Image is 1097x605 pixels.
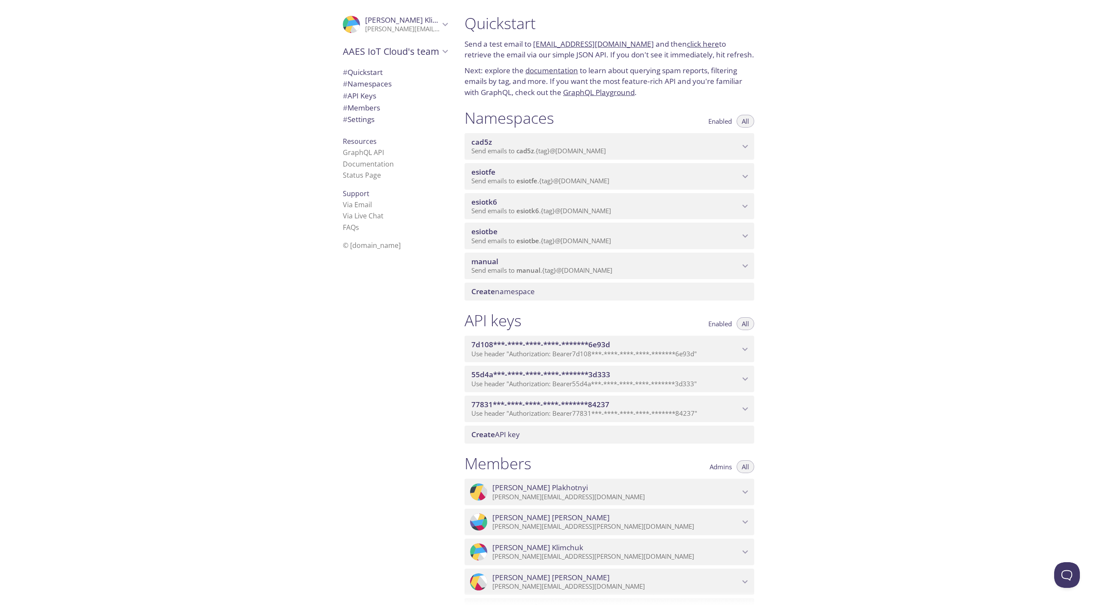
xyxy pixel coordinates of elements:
a: Documentation [343,159,394,169]
span: esiotk6 [471,197,497,207]
span: [PERSON_NAME] Klimchuk [492,543,583,552]
button: All [737,115,754,128]
span: AAES IoT Cloud's team [343,45,440,57]
span: esiotfe [471,167,495,177]
span: Support [343,189,369,198]
div: Igor Klimchuk [336,10,454,39]
div: esiotbe namespace [465,223,754,249]
div: esiotfe namespace [465,163,754,190]
span: Settings [343,114,375,124]
span: s [356,223,359,232]
span: cad5z [516,146,534,155]
a: GraphQL API [343,148,384,157]
span: Create [471,286,495,296]
span: Send emails to . {tag} @[DOMAIN_NAME] [471,236,611,245]
div: Members [336,102,454,114]
button: All [737,317,754,330]
div: Namespaces [336,78,454,90]
h1: Quickstart [465,14,754,33]
a: FAQ [343,223,359,232]
button: Enabled [703,115,737,128]
button: Admins [704,460,737,473]
span: # [343,91,348,101]
div: Create API Key [465,426,754,444]
div: Alex Plakhotnyi [465,479,754,505]
div: Quickstart [336,66,454,78]
h1: API keys [465,311,522,330]
div: Team Settings [336,113,454,125]
span: # [343,67,348,77]
span: esiotbe [516,236,539,245]
span: Send emails to . {tag} @[DOMAIN_NAME] [471,146,606,155]
div: cad5z namespace [465,133,754,160]
span: API Keys [343,91,376,101]
button: All [737,460,754,473]
div: Create namespace [465,283,754,301]
div: Bartosz Kosowski [465,509,754,535]
span: Quickstart [343,67,383,77]
span: cad5z [471,137,492,147]
span: manual [471,256,498,266]
div: AAES IoT Cloud's team [336,40,454,63]
p: [PERSON_NAME][EMAIL_ADDRESS][DOMAIN_NAME] [492,582,740,591]
h1: Members [465,454,531,473]
div: Slawomir Daleszynski [465,569,754,595]
span: Send emails to . {tag} @[DOMAIN_NAME] [471,206,611,215]
div: esiotk6 namespace [465,193,754,220]
p: Send a test email to and then to retrieve the email via our simple JSON API. If you don't see it ... [465,39,754,60]
p: [PERSON_NAME][EMAIL_ADDRESS][PERSON_NAME][DOMAIN_NAME] [365,25,440,33]
span: manual [516,266,540,274]
p: [PERSON_NAME][EMAIL_ADDRESS][PERSON_NAME][DOMAIN_NAME] [492,552,740,561]
span: # [343,114,348,124]
span: © [DOMAIN_NAME] [343,241,401,250]
a: GraphQL Playground [563,87,635,97]
span: esiotfe [516,176,537,185]
iframe: Help Scout Beacon - Open [1054,562,1080,588]
a: click here [687,39,719,49]
span: API key [471,429,520,439]
span: # [343,103,348,113]
span: [PERSON_NAME] [PERSON_NAME] [492,513,610,522]
div: API Keys [336,90,454,102]
div: Igor Klimchuk [465,539,754,565]
span: [PERSON_NAME] Klimchuk [365,15,456,25]
p: [PERSON_NAME][EMAIL_ADDRESS][PERSON_NAME][DOMAIN_NAME] [492,522,740,531]
div: manual namespace [465,253,754,279]
span: # [343,79,348,89]
span: esiotbe [471,227,498,236]
span: Create [471,429,495,439]
a: Via Email [343,200,372,209]
a: [EMAIL_ADDRESS][DOMAIN_NAME] [533,39,654,49]
span: Namespaces [343,79,392,89]
a: documentation [525,66,578,75]
span: Resources [343,137,377,146]
h1: Namespaces [465,108,554,128]
p: Next: explore the to learn about querying spam reports, filtering emails by tag, and more. If you... [465,65,754,98]
span: [PERSON_NAME] Plakhotnyi [492,483,588,492]
button: Enabled [703,317,737,330]
a: Status Page [343,170,381,180]
a: Via Live Chat [343,211,384,221]
span: esiotk6 [516,206,539,215]
span: Send emails to . {tag} @[DOMAIN_NAME] [471,176,609,185]
span: namespace [471,286,535,296]
p: [PERSON_NAME][EMAIL_ADDRESS][DOMAIN_NAME] [492,493,740,501]
span: [PERSON_NAME] [PERSON_NAME] [492,573,610,582]
span: Send emails to . {tag} @[DOMAIN_NAME] [471,266,612,274]
span: Members [343,103,380,113]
